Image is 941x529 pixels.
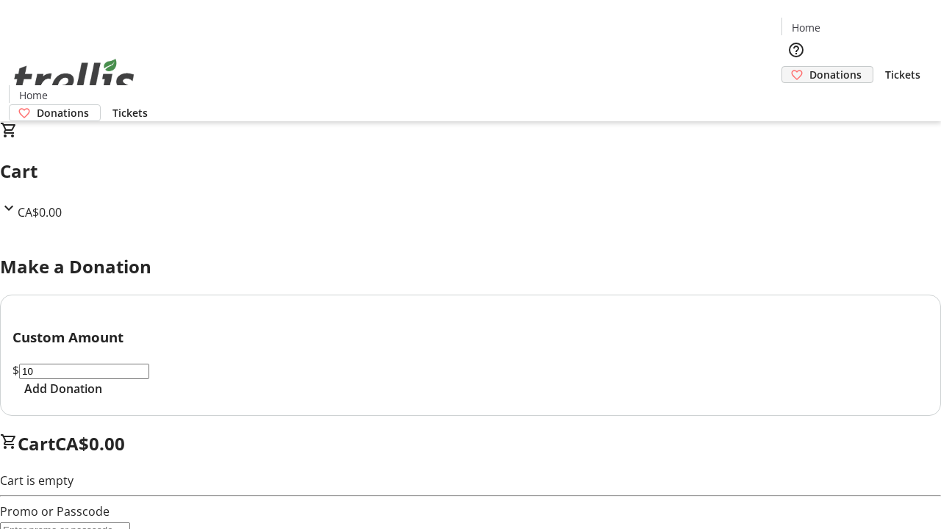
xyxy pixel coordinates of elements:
[781,35,811,65] button: Help
[885,67,920,82] span: Tickets
[55,431,125,456] span: CA$0.00
[9,104,101,121] a: Donations
[12,327,929,348] h3: Custom Amount
[12,362,19,378] span: $
[792,20,820,35] span: Home
[782,20,829,35] a: Home
[781,66,873,83] a: Donations
[873,67,932,82] a: Tickets
[12,380,114,397] button: Add Donation
[18,204,62,220] span: CA$0.00
[781,83,811,112] button: Cart
[9,43,140,116] img: Orient E2E Organization C2jr3sMsve's Logo
[101,105,160,120] a: Tickets
[24,380,102,397] span: Add Donation
[19,87,48,103] span: Home
[112,105,148,120] span: Tickets
[10,87,57,103] a: Home
[37,105,89,120] span: Donations
[809,67,862,82] span: Donations
[19,364,149,379] input: Donation Amount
